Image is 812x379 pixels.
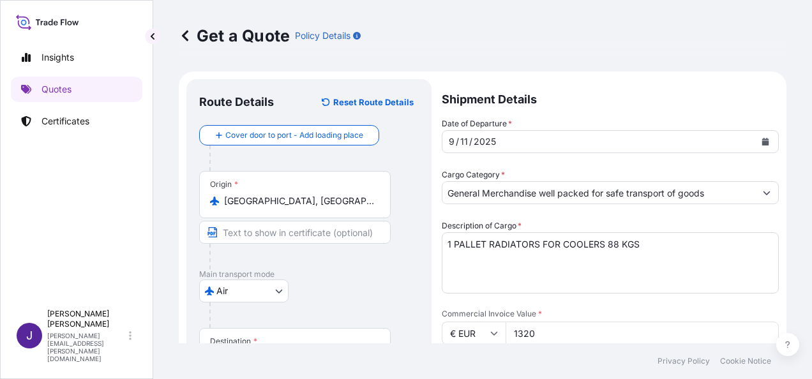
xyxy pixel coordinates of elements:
[658,356,710,366] a: Privacy Policy
[47,309,126,329] p: [PERSON_NAME] [PERSON_NAME]
[442,79,779,117] p: Shipment Details
[210,179,238,189] div: Origin
[442,181,755,204] input: Select a commodity type
[755,131,776,152] button: Calendar
[26,329,33,342] span: J
[199,221,391,244] input: Text to appear on certificate
[459,134,469,149] div: day,
[472,134,497,149] div: year,
[442,309,779,319] span: Commercial Invoice Value
[456,134,459,149] div: /
[199,125,379,145] button: Cover door to port - Add loading place
[47,332,126,362] p: [PERSON_NAME][EMAIL_ADDRESS][PERSON_NAME][DOMAIN_NAME]
[199,94,274,110] p: Route Details
[447,134,456,149] div: month,
[199,269,419,279] p: Main transport mode
[11,45,142,70] a: Insights
[210,336,257,346] div: Destination
[225,129,363,142] span: Cover door to port - Add loading place
[11,77,142,102] a: Quotes
[506,322,779,345] input: Type amount
[179,26,290,46] p: Get a Quote
[224,195,375,207] input: Origin
[333,96,414,108] p: Reset Route Details
[469,134,472,149] div: /
[41,115,89,128] p: Certificates
[720,356,771,366] a: Cookie Notice
[315,92,419,112] button: Reset Route Details
[442,117,512,130] span: Date of Departure
[41,51,74,64] p: Insights
[11,108,142,134] a: Certificates
[442,168,505,181] label: Cargo Category
[216,285,228,297] span: Air
[442,219,522,232] label: Description of Cargo
[41,83,71,96] p: Quotes
[199,279,289,302] button: Select transport
[755,181,778,204] button: Show suggestions
[295,29,350,42] p: Policy Details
